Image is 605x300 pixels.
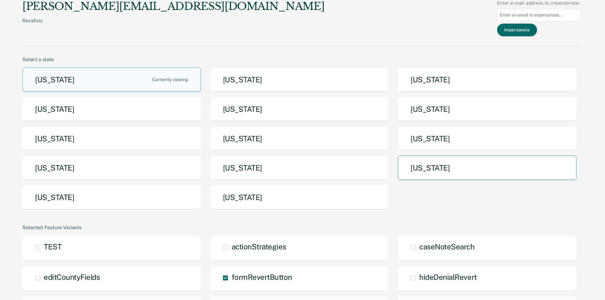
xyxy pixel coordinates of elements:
div: Select a state [22,57,580,62]
span: hideDenialRevert [419,273,477,281]
button: [US_STATE] [22,97,201,121]
button: [US_STATE] [210,97,389,121]
span: actionStrategies [232,242,286,251]
button: [US_STATE] [210,185,389,210]
button: [US_STATE] [398,156,576,180]
button: [US_STATE] [22,156,201,180]
button: [US_STATE] [398,97,576,121]
span: caseNoteSearch [419,242,474,251]
button: [US_STATE] [210,67,389,92]
div: Recidiviz [22,18,324,34]
button: [US_STATE] [22,126,201,151]
button: [US_STATE] [398,126,576,151]
button: [US_STATE] [22,185,201,210]
button: [US_STATE] [398,67,576,92]
span: editCountyFields [44,273,100,281]
button: [US_STATE] [22,67,201,92]
button: [US_STATE] [210,126,389,151]
span: TEST [44,242,61,251]
button: Impersonate [497,24,537,36]
div: Selected Feature Variants [22,225,580,230]
input: Enter an email to impersonate... [497,9,580,21]
button: [US_STATE] [210,156,389,180]
span: formRevertButton [232,273,292,281]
